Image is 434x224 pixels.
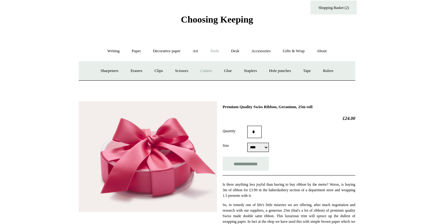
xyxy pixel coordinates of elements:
[126,43,147,59] a: Paper
[169,63,194,79] a: Scissors
[246,43,276,59] a: Accessories
[181,14,253,24] span: Choosing Keeping
[79,101,217,212] img: Premium Quality Swiss Ribbon, Geranium, 25m roll
[311,43,332,59] a: About
[181,19,253,23] a: Choosing Keeping
[238,63,262,79] a: Staplers
[223,143,247,148] label: Size
[223,128,247,134] label: Quantity
[226,43,245,59] a: Desk
[148,43,186,59] a: Decorative paper
[102,43,125,59] a: Writing
[205,43,225,59] a: Tools
[263,63,296,79] a: Hole punches
[223,116,355,121] h2: £24.00
[311,1,357,15] a: Shopping Basket (2)
[223,104,355,109] h1: Premium Quality Swiss Ribbon, Geranium, 25m roll
[298,63,316,79] a: Tape
[277,43,310,59] a: Gifts & Wrap
[187,43,203,59] a: Art
[95,63,124,79] a: Sharpeners
[195,63,218,79] a: Cutters
[219,63,237,79] a: Glue
[149,63,168,79] a: Clips
[223,182,355,198] p: Is there anything less joyful than having to buy ribbon by the metre? Worse, is buying 3m of ribb...
[125,63,148,79] a: Erasers
[317,63,339,79] a: Rulers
